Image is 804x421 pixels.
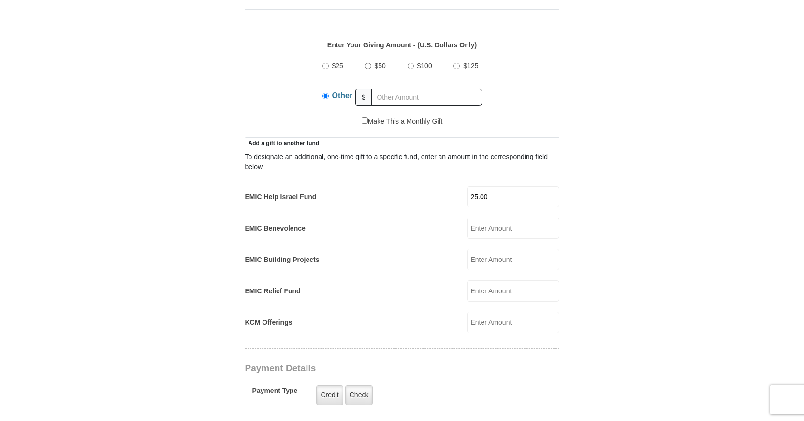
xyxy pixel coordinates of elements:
label: EMIC Help Israel Fund [245,192,317,202]
label: Credit [316,385,343,405]
span: Other [332,91,353,100]
input: Enter Amount [467,280,559,302]
label: EMIC Benevolence [245,223,306,233]
input: Other Amount [371,89,482,106]
span: $125 [463,62,478,70]
input: Enter Amount [467,186,559,207]
span: $ [355,89,372,106]
input: Make This a Monthly Gift [362,117,368,124]
label: Make This a Monthly Gift [362,116,443,127]
label: Check [345,385,373,405]
span: $100 [417,62,432,70]
span: Add a gift to another fund [245,140,320,146]
strong: Enter Your Giving Amount - (U.S. Dollars Only) [327,41,477,49]
label: KCM Offerings [245,318,292,328]
label: EMIC Relief Fund [245,286,301,296]
span: $25 [332,62,343,70]
input: Enter Amount [467,218,559,239]
input: Enter Amount [467,249,559,270]
h3: Payment Details [245,363,492,374]
input: Enter Amount [467,312,559,333]
h5: Payment Type [252,387,298,400]
label: EMIC Building Projects [245,255,320,265]
span: $50 [375,62,386,70]
div: To designate an additional, one-time gift to a specific fund, enter an amount in the correspondin... [245,152,559,172]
